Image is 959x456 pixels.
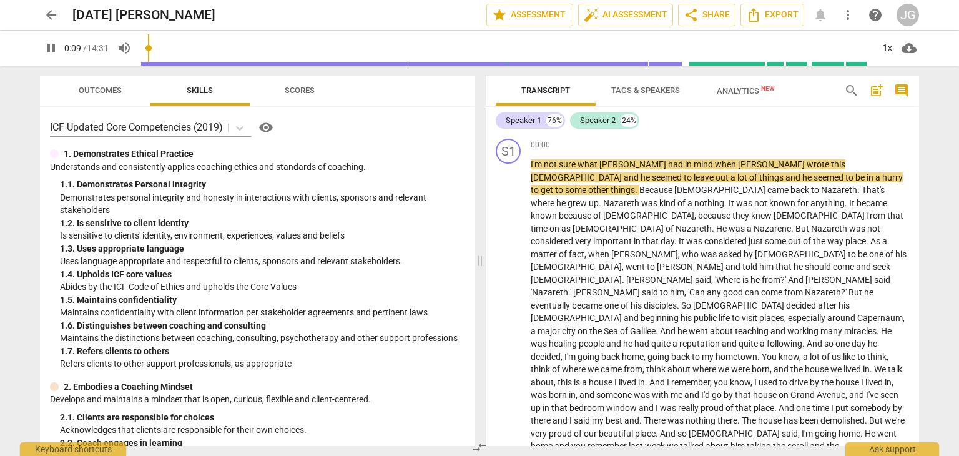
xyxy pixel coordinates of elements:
[60,332,465,345] p: Maintains the distinctions between coaching, consulting, psychotherapy and other support professions
[538,326,562,336] span: major
[531,287,568,297] span: 'Nazareth
[568,287,570,297] span: .
[862,185,885,195] span: That's
[603,211,694,221] span: [DEMOGRAPHIC_DATA]
[738,159,807,169] span: [PERSON_NAME]
[678,4,735,26] button: Share
[759,313,784,323] span: places
[50,161,465,174] p: Understands and consistently applies coaching ethics and standards of coaching.
[742,262,759,272] span: told
[631,300,644,310] span: his
[813,236,827,246] span: the
[788,313,827,323] span: especially
[869,249,885,259] span: one
[506,114,541,127] div: Speaker 1
[531,326,538,336] span: a
[744,249,755,259] span: by
[687,198,694,208] span: a
[845,287,848,297] span: '
[881,326,892,336] span: He
[701,249,719,259] span: was
[849,198,857,208] span: It
[117,41,132,56] span: volume_up
[604,326,620,336] span: Sea
[621,300,631,310] span: of
[256,117,276,137] button: Help
[818,300,839,310] span: after
[747,224,754,234] span: a
[599,198,603,208] span: .
[791,224,795,234] span: .
[656,326,660,336] span: .
[857,313,903,323] span: Capernaum
[788,275,805,285] span: And
[867,172,875,182] span: in
[867,211,887,221] span: from
[831,159,845,169] span: this
[599,159,668,169] span: [PERSON_NAME]
[531,224,549,234] span: time
[710,326,735,336] span: about
[864,287,873,297] span: he
[684,7,699,22] span: share
[742,275,750,285] span: is
[762,275,780,285] span: from
[694,313,719,323] span: public
[694,198,724,208] span: nothing
[845,172,855,182] span: to
[79,86,122,95] span: Outcomes
[611,185,635,195] span: things
[717,86,775,96] span: Analytics
[642,236,661,246] span: that
[634,339,651,349] span: had
[531,185,541,195] span: to
[716,224,729,234] span: He
[639,185,674,195] span: Because
[855,172,867,182] span: be
[620,326,630,336] span: of
[556,198,568,208] span: he
[641,198,659,208] span: was
[693,300,786,310] span: [DEMOGRAPHIC_DATA]
[644,300,677,310] span: disciples
[611,86,680,95] span: Tags & Speakers
[821,185,857,195] span: Nazareth
[531,275,622,285] span: [DEMOGRAPHIC_DATA]
[677,300,681,310] span: .
[761,287,784,297] span: come
[681,313,694,323] span: his
[732,313,742,323] span: to
[694,211,698,221] span: ,
[841,287,845,297] span: ?
[754,224,791,234] span: Nazarene
[866,236,870,246] span: .
[492,7,507,22] span: star
[803,236,813,246] span: of
[626,262,647,272] span: went
[677,198,687,208] span: of
[858,249,869,259] span: be
[827,236,845,246] span: way
[578,4,673,26] button: AI Assessment
[559,211,593,221] span: because
[842,81,862,101] button: Search
[698,211,732,221] span: because
[867,224,880,234] span: not
[624,313,641,323] span: and
[810,198,845,208] span: anything
[882,236,887,246] span: a
[807,159,831,169] span: wrote
[60,191,465,217] p: Demonstrates personal integrity and honesty in interactions with clients, sponsors and relevant s...
[72,7,215,23] h2: [DATE] [PERSON_NAME]
[674,236,679,246] span: .
[715,275,742,285] span: 'Where
[561,224,573,234] span: as
[40,37,62,59] button: Play
[569,249,584,259] span: fact
[647,262,657,272] span: to
[805,287,841,297] span: Nazareth
[765,236,788,246] span: some
[651,339,672,349] span: quite
[686,236,704,246] span: was
[681,300,693,310] span: So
